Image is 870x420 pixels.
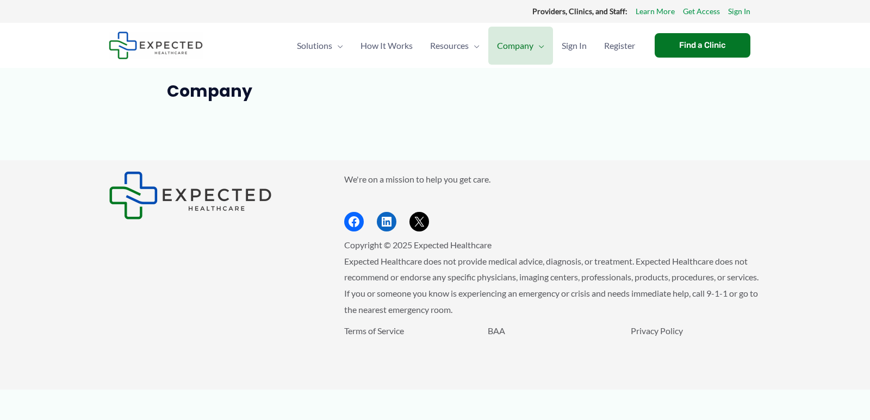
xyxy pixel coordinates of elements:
[288,27,352,65] a: SolutionsMenu Toggle
[344,325,404,336] a: Terms of Service
[553,27,595,65] a: Sign In
[109,171,272,220] img: Expected Healthcare Logo - side, dark font, small
[469,27,480,65] span: Menu Toggle
[488,27,553,65] a: CompanyMenu Toggle
[728,4,750,18] a: Sign In
[631,325,683,336] a: Privacy Policy
[604,27,635,65] span: Register
[109,171,317,220] aside: Footer Widget 1
[344,323,761,363] aside: Footer Widget 3
[109,32,203,59] img: Expected Healthcare Logo - side, dark font, small
[361,27,413,65] span: How It Works
[421,27,488,65] a: ResourcesMenu Toggle
[532,7,627,16] strong: Providers, Clinics, and Staff:
[562,27,587,65] span: Sign In
[655,33,750,58] a: Find a Clinic
[497,27,533,65] span: Company
[332,27,343,65] span: Menu Toggle
[352,27,421,65] a: How It Works
[344,171,761,187] p: We're on a mission to help you get care.
[288,27,644,65] nav: Primary Site Navigation
[297,27,332,65] span: Solutions
[488,325,505,336] a: BAA
[636,4,675,18] a: Learn More
[344,256,759,315] span: Expected Healthcare does not provide medical advice, diagnosis, or treatment. Expected Healthcare...
[344,240,492,250] span: Copyright © 2025 Expected Healthcare
[344,171,761,231] aside: Footer Widget 2
[595,27,644,65] a: Register
[430,27,469,65] span: Resources
[683,4,720,18] a: Get Access
[533,27,544,65] span: Menu Toggle
[167,82,704,101] h1: Company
